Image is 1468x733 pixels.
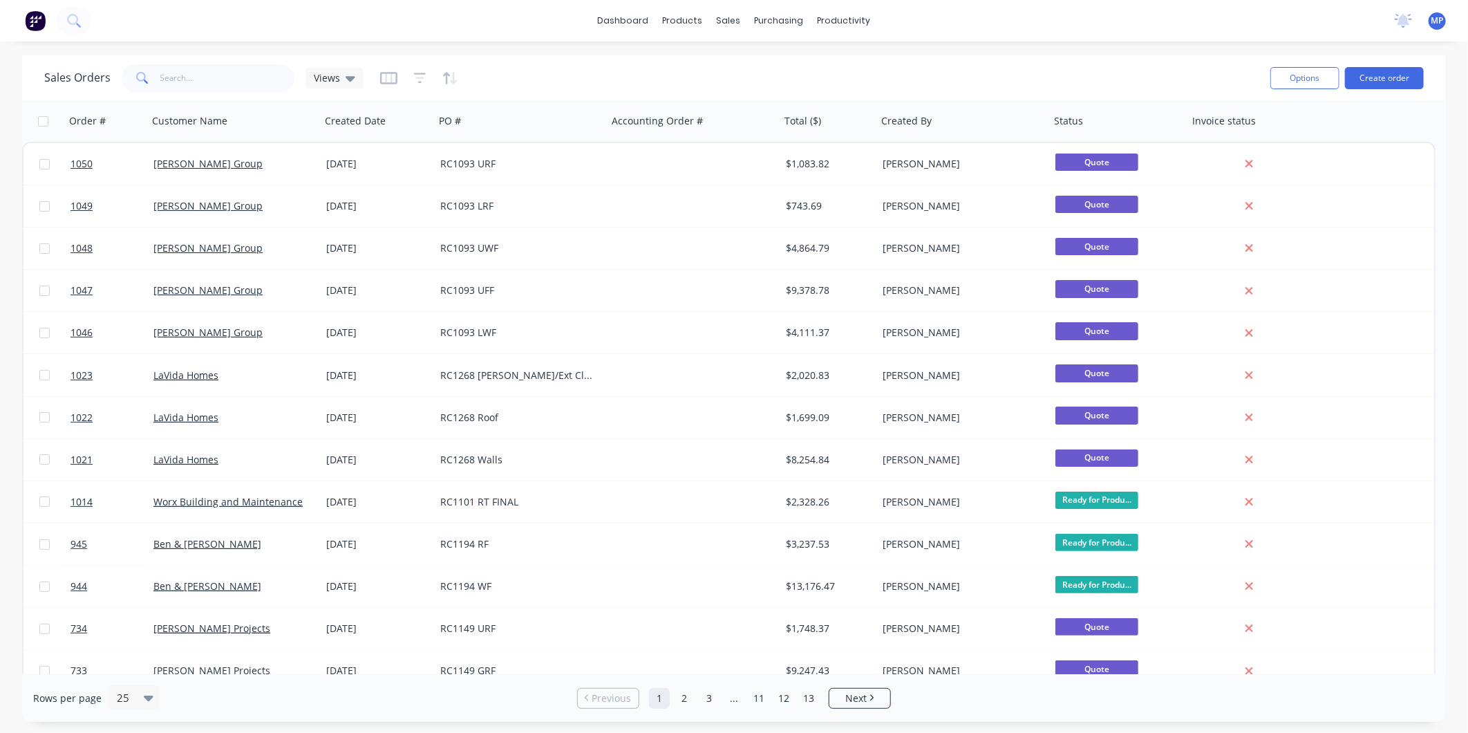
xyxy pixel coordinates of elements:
[1055,449,1138,467] span: Quote
[1055,618,1138,635] span: Quote
[70,495,93,509] span: 1014
[883,369,1036,382] div: [PERSON_NAME]
[153,157,263,170] a: [PERSON_NAME] Group
[883,326,1036,340] div: [PERSON_NAME]
[70,355,153,396] a: 1023
[70,411,93,425] span: 1022
[883,199,1036,213] div: [PERSON_NAME]
[656,10,710,31] div: products
[153,411,218,424] a: LaVida Homes
[70,453,93,467] span: 1021
[440,537,594,551] div: RC1194 RF
[440,284,594,297] div: RC1093 UFF
[70,650,153,692] a: 733
[572,688,896,709] ul: Pagination
[70,143,153,185] a: 1050
[649,688,670,709] a: Page 1 is your current page
[1270,67,1339,89] button: Options
[326,495,429,509] div: [DATE]
[440,326,594,340] div: RC1093 LWF
[440,199,594,213] div: RC1093 LRF
[724,688,744,709] a: Jump forward
[70,579,87,593] span: 944
[70,284,93,297] span: 1047
[70,622,87,635] span: 734
[786,537,867,551] div: $3,237.53
[70,439,153,481] a: 1021
[326,622,429,635] div: [DATE]
[881,114,932,128] div: Created By
[1055,322,1138,340] span: Quote
[326,157,429,171] div: [DATE]
[326,664,429,678] div: [DATE]
[70,185,153,227] a: 1049
[153,199,263,212] a: [PERSON_NAME] Group
[786,411,867,425] div: $1,699.09
[699,688,719,709] a: Page 3
[326,199,429,213] div: [DATE]
[160,64,295,92] input: Search...
[786,579,867,593] div: $13,176.47
[786,199,867,213] div: $743.69
[326,326,429,340] div: [DATE]
[440,622,594,635] div: RC1149 URF
[70,228,153,269] a: 1048
[1055,364,1138,382] span: Quote
[440,369,594,382] div: RC1268 [PERSON_NAME]/Ext Cladding
[153,537,261,550] a: Ben & [PERSON_NAME]
[578,692,639,705] a: Previous page
[773,688,794,709] a: Page 12
[883,411,1036,425] div: [PERSON_NAME]
[786,369,867,382] div: $2,020.83
[33,692,102,705] span: Rows per page
[326,241,429,255] div: [DATE]
[883,537,1036,551] div: [PERSON_NAME]
[70,199,93,213] span: 1049
[1055,196,1138,213] span: Quote
[710,10,748,31] div: sales
[786,241,867,255] div: $4,864.79
[1431,15,1444,27] span: MP
[153,622,270,635] a: [PERSON_NAME] Projects
[748,10,811,31] div: purchasing
[70,270,153,311] a: 1047
[784,114,821,128] div: Total ($)
[1055,407,1138,424] span: Quote
[153,326,263,339] a: [PERSON_NAME] Group
[883,453,1036,467] div: [PERSON_NAME]
[883,495,1036,509] div: [PERSON_NAME]
[326,369,429,382] div: [DATE]
[811,10,878,31] div: productivity
[153,241,263,254] a: [PERSON_NAME] Group
[1055,154,1138,171] span: Quote
[612,114,703,128] div: Accounting Order #
[153,495,303,508] a: Worx Building and Maintenance
[786,664,867,678] div: $9,247.43
[439,114,461,128] div: PO #
[883,664,1036,678] div: [PERSON_NAME]
[883,157,1036,171] div: [PERSON_NAME]
[749,688,769,709] a: Page 11
[440,579,594,593] div: RC1194 WF
[1345,67,1424,89] button: Create order
[70,241,93,255] span: 1048
[70,312,153,353] a: 1046
[70,397,153,438] a: 1022
[70,157,93,171] span: 1050
[153,579,261,593] a: Ben & [PERSON_NAME]
[798,688,819,709] a: Page 13
[314,71,340,85] span: Views
[883,579,1036,593] div: [PERSON_NAME]
[44,71,111,84] h1: Sales Orders
[152,114,227,128] div: Customer Name
[1055,660,1138,678] span: Quote
[1055,534,1138,551] span: Ready for Produ...
[25,10,46,31] img: Factory
[883,241,1036,255] div: [PERSON_NAME]
[326,453,429,467] div: [DATE]
[786,495,867,509] div: $2,328.26
[70,326,93,340] span: 1046
[591,10,656,31] a: dashboard
[70,369,93,382] span: 1023
[70,537,87,551] span: 945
